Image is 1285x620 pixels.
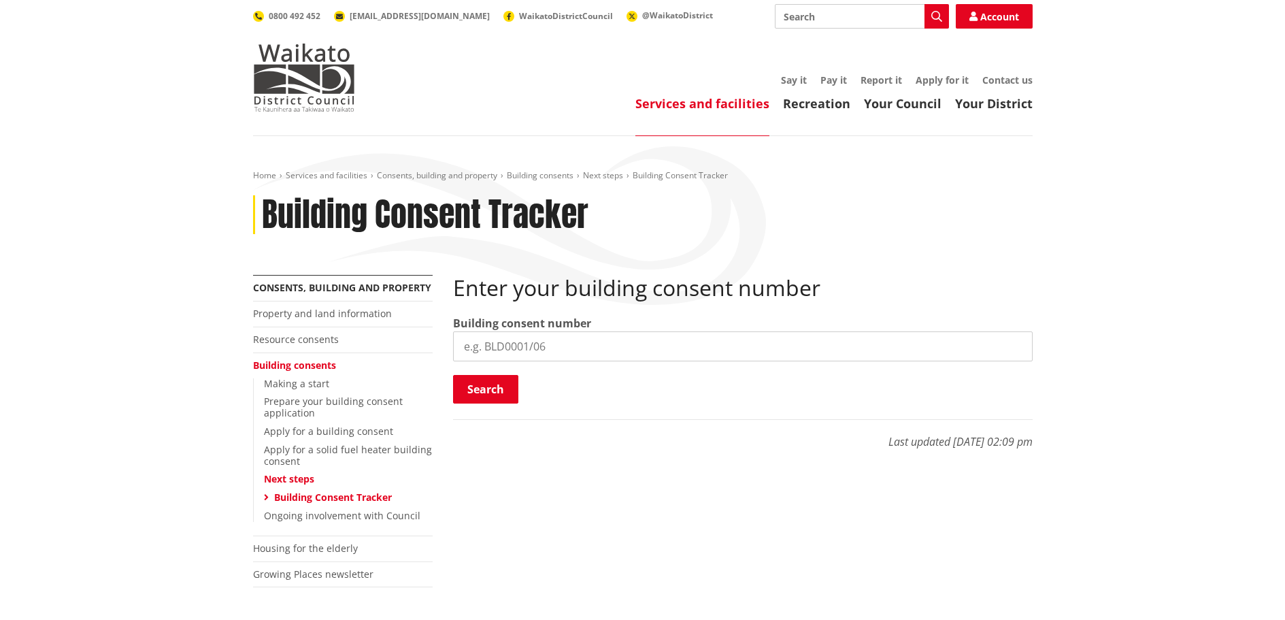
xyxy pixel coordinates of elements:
a: WaikatoDistrictCouncil [503,10,613,22]
span: Building Consent Tracker [633,169,728,181]
a: Apply for a solid fuel heater building consent​ [264,443,432,468]
span: [EMAIL_ADDRESS][DOMAIN_NAME] [350,10,490,22]
a: Your Council [864,95,941,112]
h2: Enter your building consent number [453,275,1033,301]
a: Property and land information [253,307,392,320]
span: WaikatoDistrictCouncil [519,10,613,22]
a: Building Consent Tracker [274,491,392,504]
a: Housing for the elderly [253,542,358,555]
nav: breadcrumb [253,170,1033,182]
input: Search input [775,4,949,29]
a: Building consents [253,359,336,372]
a: Apply for it [916,74,969,86]
a: 0800 492 452 [253,10,320,22]
a: Account [956,4,1033,29]
a: Growing Places newsletter [253,568,373,581]
label: Building consent number [453,315,591,331]
span: 0800 492 452 [269,10,320,22]
a: @WaikatoDistrict [627,10,713,21]
input: e.g. BLD0001/06 [453,331,1033,361]
a: Consents, building and property [377,169,497,181]
a: Home [253,169,276,181]
img: Waikato District Council - Te Kaunihera aa Takiwaa o Waikato [253,44,355,112]
a: Your District [955,95,1033,112]
span: @WaikatoDistrict [642,10,713,21]
a: Consents, building and property [253,281,431,294]
a: [EMAIL_ADDRESS][DOMAIN_NAME] [334,10,490,22]
a: Apply for a building consent [264,425,393,438]
a: Pay it [820,74,847,86]
p: Last updated [DATE] 02:09 pm [453,419,1033,450]
a: Report it [861,74,902,86]
a: Recreation [783,95,850,112]
a: Contact us [982,74,1033,86]
a: Say it [781,74,807,86]
a: Next steps [264,472,314,485]
a: Services and facilities [635,95,769,112]
a: Services and facilities [286,169,367,181]
a: Next steps [583,169,623,181]
a: Building consents [507,169,573,181]
a: Making a start [264,377,329,390]
a: Ongoing involvement with Council [264,509,420,522]
a: Prepare your building consent application [264,395,403,419]
button: Search [453,375,518,404]
a: Resource consents [253,333,339,346]
h1: Building Consent Tracker [262,195,588,235]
